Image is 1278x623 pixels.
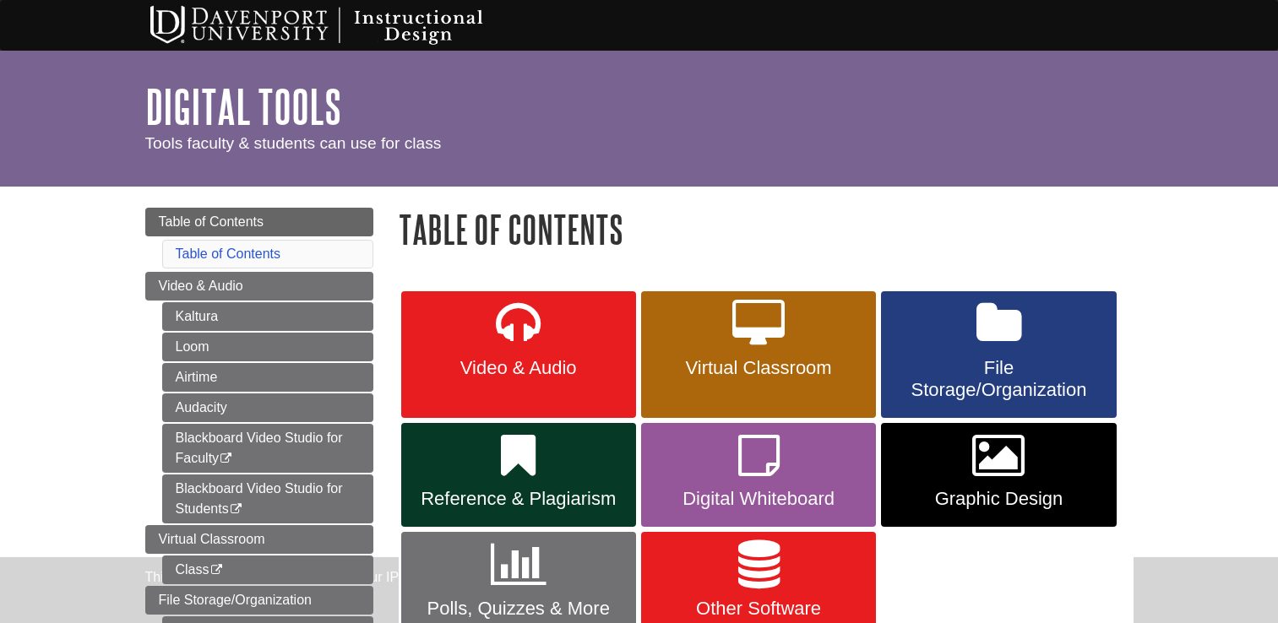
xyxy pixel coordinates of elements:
[641,291,876,418] a: Virtual Classroom
[401,291,636,418] a: Video & Audio
[159,593,312,607] span: File Storage/Organization
[145,272,373,301] a: Video & Audio
[654,488,863,510] span: Digital Whiteboard
[894,488,1103,510] span: Graphic Design
[159,532,265,546] span: Virtual Classroom
[162,333,373,361] a: Loom
[159,214,264,229] span: Table of Contents
[881,291,1116,418] a: File Storage/Organization
[654,598,863,620] span: Other Software
[401,423,636,528] a: Reference & Plagiarism
[162,363,373,392] a: Airtime
[145,525,373,554] a: Virtual Classroom
[209,565,224,576] i: This link opens in a new window
[654,357,863,379] span: Virtual Classroom
[145,208,373,236] a: Table of Contents
[881,423,1116,528] a: Graphic Design
[162,393,373,422] a: Audacity
[145,134,442,152] span: Tools faculty & students can use for class
[137,4,542,46] img: Davenport University Instructional Design
[159,279,243,293] span: Video & Audio
[894,357,1103,401] span: File Storage/Organization
[641,423,876,528] a: Digital Whiteboard
[162,302,373,331] a: Kaltura
[162,555,373,584] a: Class
[145,586,373,615] a: File Storage/Organization
[145,80,341,133] a: Digital Tools
[219,453,233,464] i: This link opens in a new window
[162,424,373,473] a: Blackboard Video Studio for Faculty
[414,598,623,620] span: Polls, Quizzes & More
[176,246,281,261] a: Table of Contents
[162,474,373,523] a: Blackboard Video Studio for Students
[414,488,623,510] span: Reference & Plagiarism
[414,357,623,379] span: Video & Audio
[229,504,243,515] i: This link opens in a new window
[399,208,1134,251] h1: Table of Contents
